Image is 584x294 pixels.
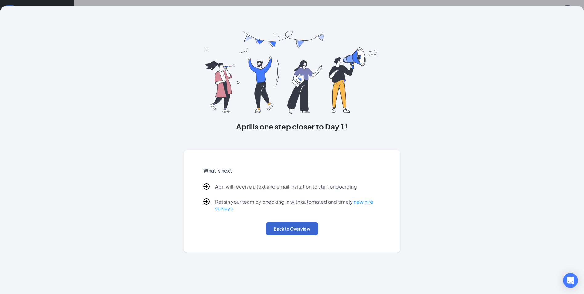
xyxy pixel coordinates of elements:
[563,273,578,288] div: Open Intercom Messenger
[215,198,381,212] p: Retain your team by checking in with automated and timely
[184,121,401,132] h3: April is one step closer to Day 1!
[215,198,373,212] a: new hire surveys
[266,222,318,235] button: Back to Overview
[215,183,357,191] p: April will receive a text and email invitation to start onboarding
[205,31,379,114] img: you are all set
[203,167,381,174] h5: What’s next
